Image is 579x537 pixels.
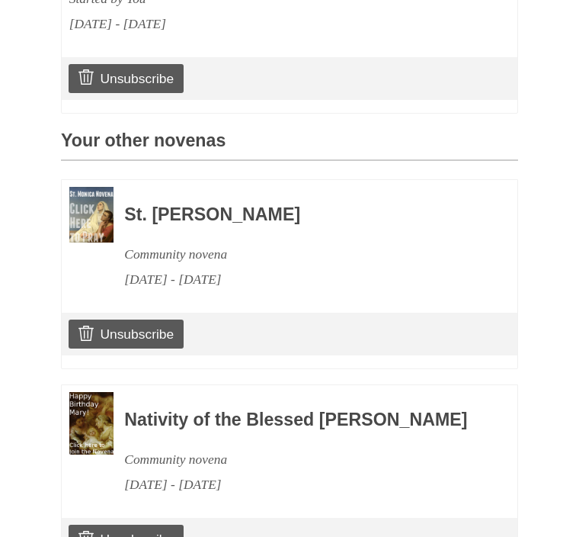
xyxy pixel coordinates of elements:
[124,206,476,226] h3: St. [PERSON_NAME]
[124,448,476,473] div: Community novena
[69,65,184,94] a: Unsubscribe
[124,473,476,498] div: [DATE] - [DATE]
[69,320,184,349] a: Unsubscribe
[124,243,476,268] div: Community novena
[69,12,421,37] div: [DATE] - [DATE]
[61,132,518,162] h3: Your other novenas
[69,393,114,455] img: Novena image
[124,411,476,431] h3: Nativity of the Blessed [PERSON_NAME]
[124,268,476,293] div: [DATE] - [DATE]
[69,188,114,243] img: Novena image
